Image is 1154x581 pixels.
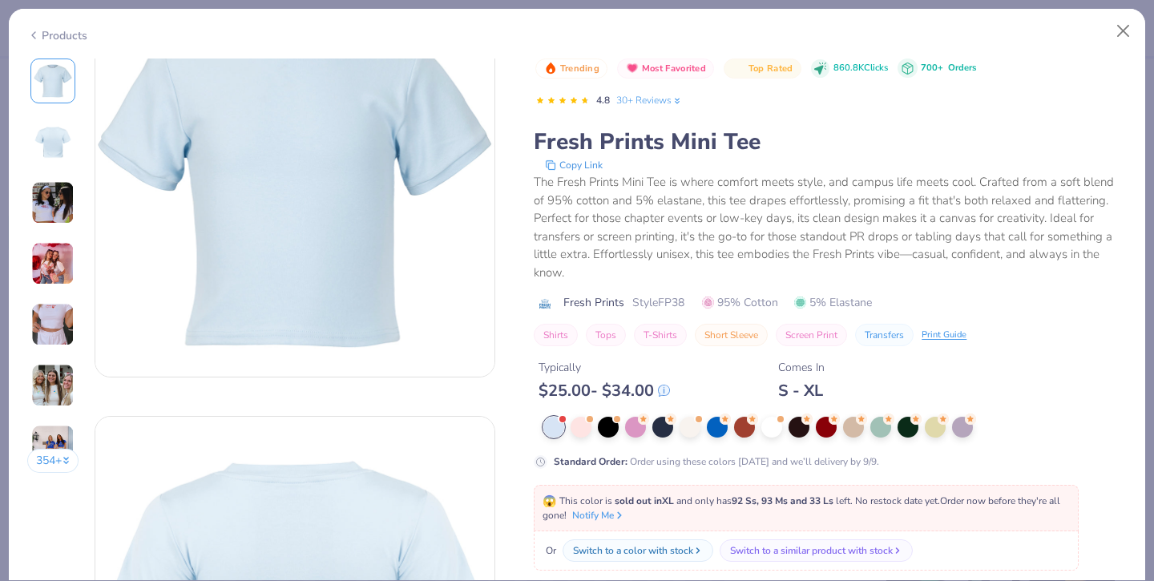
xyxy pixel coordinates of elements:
[586,324,626,346] button: Tops
[543,543,556,558] span: Or
[535,59,607,79] button: Badge Button
[572,508,625,522] button: Notify Me
[539,359,670,376] div: Typically
[31,425,75,468] img: User generated content
[778,381,825,401] div: S - XL
[31,303,75,346] img: User generated content
[626,62,639,75] img: Most Favorited sort
[632,294,684,311] span: Style FP38
[730,543,893,558] div: Switch to a similar product with stock
[554,455,627,468] strong: Standard Order :
[563,294,624,311] span: Fresh Prints
[31,364,75,407] img: User generated content
[563,539,713,562] button: Switch to a color with stock
[922,329,966,342] div: Print Guide
[534,297,555,310] img: brand logo
[539,381,670,401] div: $ 25.00 - $ 34.00
[534,324,578,346] button: Shirts
[560,64,599,73] span: Trending
[596,94,610,107] span: 4.8
[794,294,872,311] span: 5% Elastane
[634,324,687,346] button: T-Shirts
[617,59,714,79] button: Badge Button
[31,181,75,224] img: User generated content
[833,62,888,75] span: 860.8K Clicks
[1108,16,1139,46] button: Close
[732,62,745,75] img: Top Rated sort
[778,359,825,376] div: Comes In
[544,62,557,75] img: Trending sort
[720,539,913,562] button: Switch to a similar product with stock
[615,494,674,507] strong: sold out in XL
[34,62,72,100] img: Front
[535,88,590,114] div: 4.8 Stars
[31,242,75,285] img: User generated content
[642,64,706,73] span: Most Favorited
[27,449,79,473] button: 354+
[776,324,847,346] button: Screen Print
[534,173,1127,281] div: The Fresh Prints Mini Tee is where comfort meets style, and campus life meets cool. Crafted from ...
[616,93,683,107] a: 30+ Reviews
[27,27,87,44] div: Products
[695,324,768,346] button: Short Sleeve
[573,543,693,558] div: Switch to a color with stock
[540,157,607,173] button: copy to clipboard
[921,62,976,75] div: 700+
[732,494,833,507] strong: 92 Ss, 93 Ms and 33 Ls
[724,59,801,79] button: Badge Button
[543,494,556,509] span: 😱
[554,454,879,469] div: Order using these colors [DATE] and we’ll delivery by 9/9.
[702,294,778,311] span: 95% Cotton
[948,62,976,74] span: Orders
[748,64,793,73] span: Top Rated
[534,127,1127,157] div: Fresh Prints Mini Tee
[855,324,914,346] button: Transfers
[34,123,72,161] img: Back
[543,494,1060,522] span: This color is and only has left . No restock date yet. Order now before they're all gone!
